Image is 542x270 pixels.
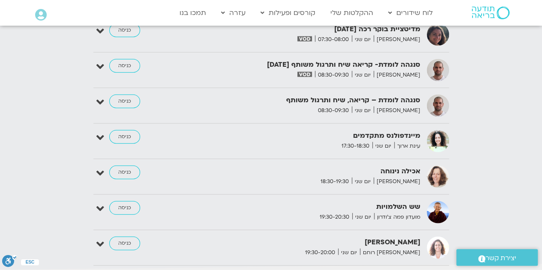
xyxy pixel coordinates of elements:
[374,177,420,186] span: [PERSON_NAME]
[256,5,320,21] a: קורסים ופעילות
[109,201,140,215] a: כניסה
[352,106,374,115] span: יום שני
[210,130,420,142] strong: מיינדפולנס מתקדמים
[317,213,352,222] span: 19:30-20:30
[472,6,509,19] img: תודעה בריאה
[315,71,352,80] span: 08:30-09:30
[374,35,420,44] span: [PERSON_NAME]
[338,248,360,257] span: יום שני
[374,106,420,115] span: [PERSON_NAME]
[302,248,338,257] span: 19:30-20:00
[372,142,394,151] span: יום שני
[210,237,420,248] strong: [PERSON_NAME]
[210,201,420,213] strong: שש השלמויות
[297,72,311,77] img: vodicon
[317,177,352,186] span: 18:30-19:30
[374,71,420,80] span: [PERSON_NAME]
[394,142,420,151] span: עינת ארוך
[352,71,374,80] span: יום שני
[485,252,516,264] span: יצירת קשר
[360,248,420,257] span: [PERSON_NAME] רוחם
[109,24,140,37] a: כניסה
[352,35,374,44] span: יום שני
[338,142,372,151] span: 17:30-18:30
[217,5,250,21] a: עזרה
[210,95,420,106] strong: סנגהה לומדת – קריאה, שיח ותרגול משותף
[210,59,420,71] strong: סנגהה לומדת- קריאה שיח ותרגול משותף [DATE]
[352,213,374,222] span: יום שני
[109,166,140,179] a: כניסה
[109,237,140,250] a: כניסה
[109,130,140,144] a: כניסה
[297,36,311,42] img: vodicon
[210,166,420,177] strong: אכילה נינוחה
[109,95,140,108] a: כניסה
[384,5,437,21] a: לוח שידורים
[352,177,374,186] span: יום שני
[175,5,210,21] a: תמכו בנו
[315,106,352,115] span: 08:30-09:30
[326,5,377,21] a: ההקלטות שלי
[456,249,538,266] a: יצירת קשר
[109,59,140,73] a: כניסה
[210,24,420,35] strong: מדיטציית בוקר רכה [DATE]
[374,213,420,222] span: מועדון פמה צ'ודרון
[315,35,352,44] span: 07:30-08:00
